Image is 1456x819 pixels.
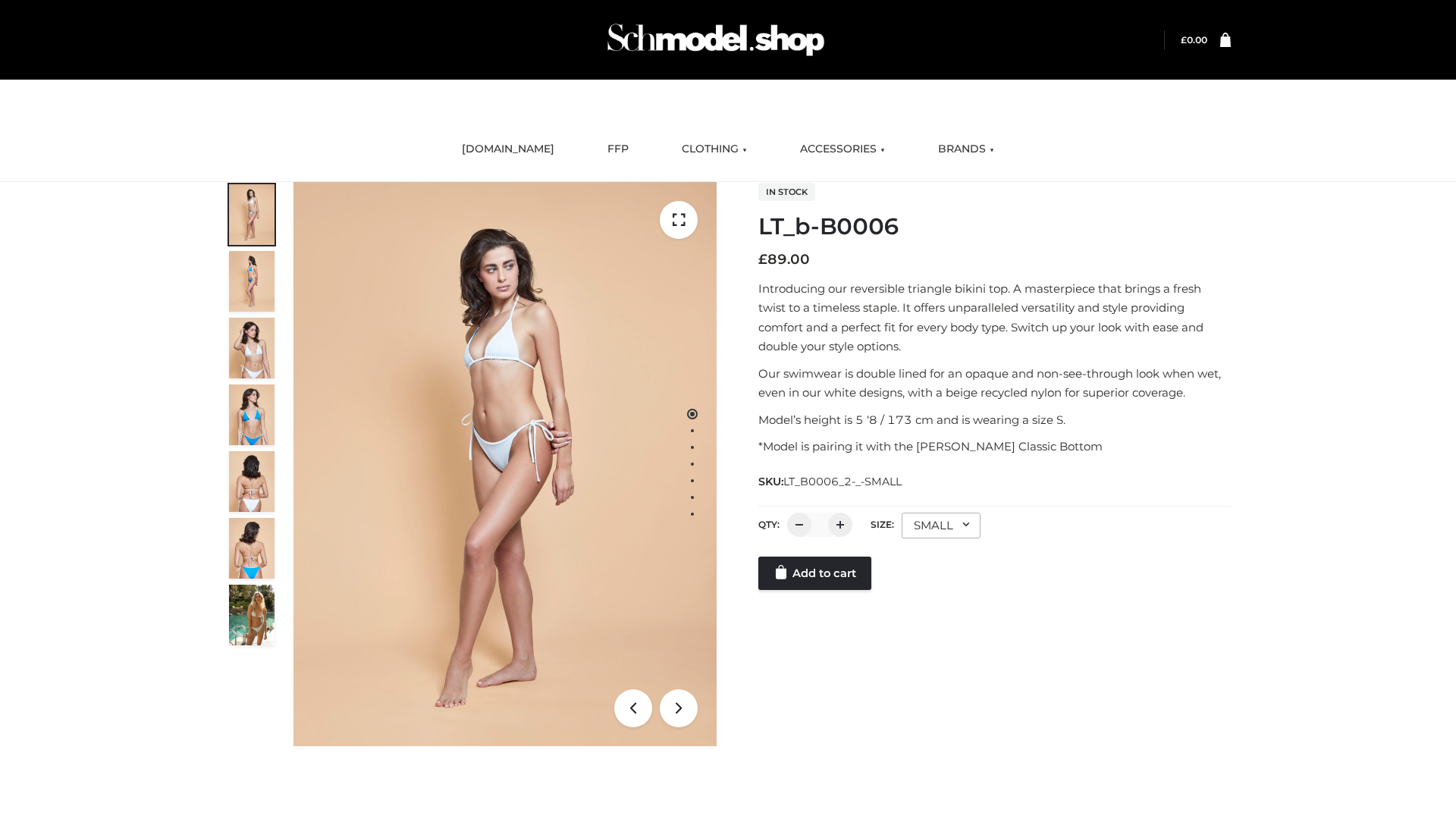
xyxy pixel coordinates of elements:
span: In stock [758,183,815,201]
p: *Model is pairing it with the [PERSON_NAME] Classic Bottom [758,437,1231,457]
label: Size: [871,519,894,530]
img: ArielClassicBikiniTop_CloudNine_AzureSky_OW114ECO_3-scaled.jpg [229,318,275,378]
img: Schmodel Admin 964 [602,10,830,70]
p: Model’s height is 5 ‘8 / 173 cm and is wearing a size S. [758,410,1231,430]
img: ArielClassicBikiniTop_CloudNine_AzureSky_OW114ECO_1 [293,182,717,746]
a: Add to cart [758,557,871,590]
a: FFP [596,133,640,166]
img: ArielClassicBikiniTop_CloudNine_AzureSky_OW114ECO_4-scaled.jpg [229,384,275,445]
a: [DOMAIN_NAME] [450,133,566,166]
img: ArielClassicBikiniTop_CloudNine_AzureSky_OW114ECO_7-scaled.jpg [229,451,275,512]
span: SKU: [758,472,903,491]
a: BRANDS [927,133,1006,166]
img: ArielClassicBikiniTop_CloudNine_AzureSky_OW114ECO_1-scaled.jpg [229,184,275,245]
div: SMALL [902,513,981,538]
a: £0.00 [1181,34,1207,45]
bdi: 89.00 [758,251,810,268]
img: Arieltop_CloudNine_AzureSky2.jpg [229,585,275,645]
a: ACCESSORIES [789,133,896,166]
span: LT_B0006_2-_-SMALL [783,475,902,488]
img: ArielClassicBikiniTop_CloudNine_AzureSky_OW114ECO_8-scaled.jpg [229,518,275,579]
span: £ [1181,34,1187,45]
p: Introducing our reversible triangle bikini top. A masterpiece that brings a fresh twist to a time... [758,279,1231,356]
label: QTY: [758,519,780,530]
a: CLOTHING [670,133,758,166]
p: Our swimwear is double lined for an opaque and non-see-through look when wet, even in our white d... [758,364,1231,403]
h1: LT_b-B0006 [758,213,1231,240]
img: ArielClassicBikiniTop_CloudNine_AzureSky_OW114ECO_2-scaled.jpg [229,251,275,312]
bdi: 0.00 [1181,34,1207,45]
span: £ [758,251,767,268]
